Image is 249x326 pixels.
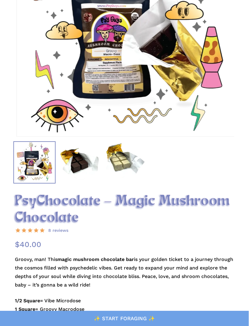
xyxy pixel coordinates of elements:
h2: PsyChocolate – Magic Mushroom Chocolate [15,193,234,226]
p: Groovy, man! This is your golden ticket to a journey through the cosmos filled with psychedelic v... [15,255,234,297]
strong: magic mushroom chocolate bar [57,256,134,262]
span: $ [15,240,20,249]
strong: 1/2 Square [15,298,40,304]
bdi: 40.00 [15,240,41,249]
span: ✨ Start Foraging ✨ [94,315,155,321]
img: Psy Guys mushroom chocolate packaging with psychedelic designs. [13,141,55,183]
img: Unwrapped dark chocolate squares with gold foil [59,141,101,183]
img: Open package of unwrapped beige chocolate squares. [104,141,145,183]
strong: 1 Square [15,306,35,312]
